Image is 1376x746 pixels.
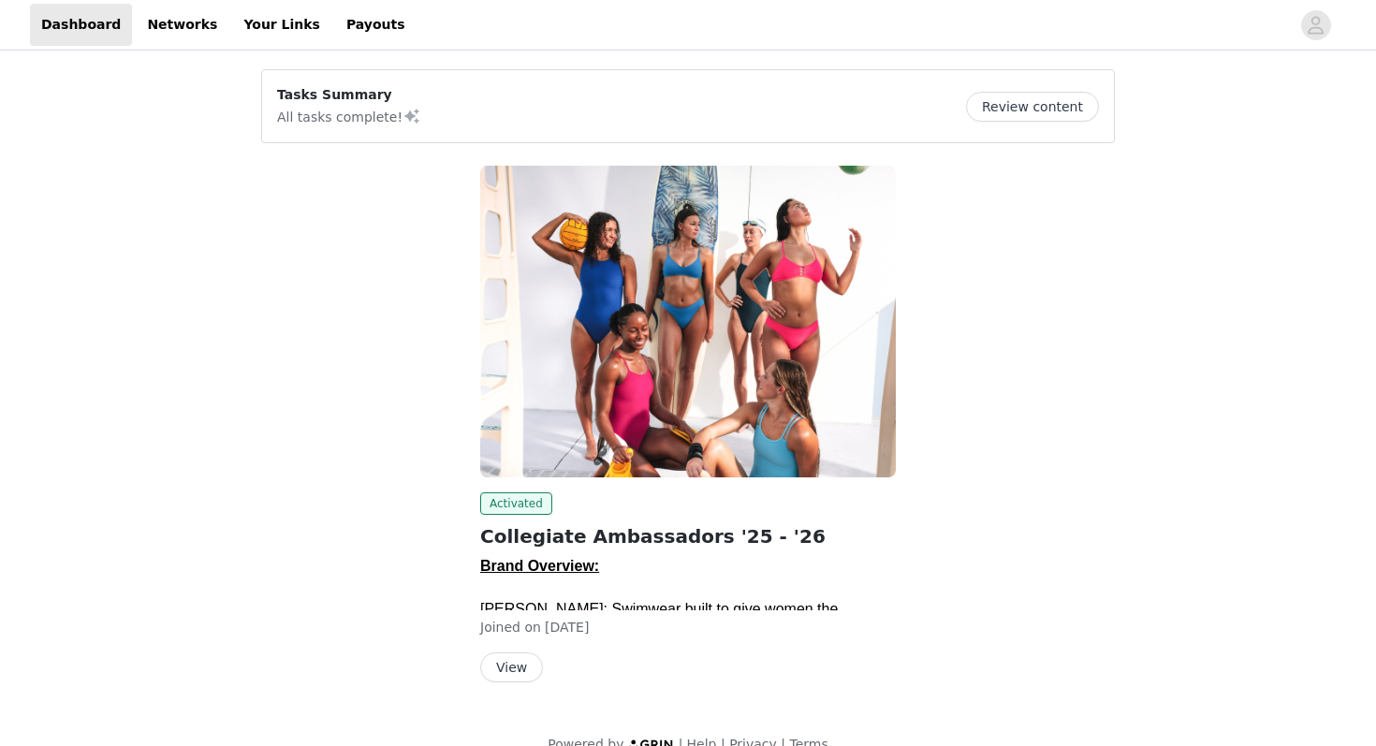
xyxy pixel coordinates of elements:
[335,4,417,46] a: Payouts
[480,620,541,635] span: Joined on
[277,85,421,105] p: Tasks Summary
[1307,10,1325,40] div: avatar
[232,4,331,46] a: Your Links
[480,492,552,515] span: Activated
[30,4,132,46] a: Dashboard
[480,661,543,675] a: View
[545,620,589,635] span: [DATE]
[966,92,1099,122] button: Review content
[480,522,896,550] h2: Collegiate Ambassadors '25 - '26
[136,4,228,46] a: Networks
[480,601,855,641] span: [PERSON_NAME]: Swimwear built to give women the confidence to take on any sport or adventure.
[480,558,599,574] span: Brand Overview:
[480,652,543,682] button: View
[480,166,896,477] img: JOLYN
[277,105,421,127] p: All tasks complete!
